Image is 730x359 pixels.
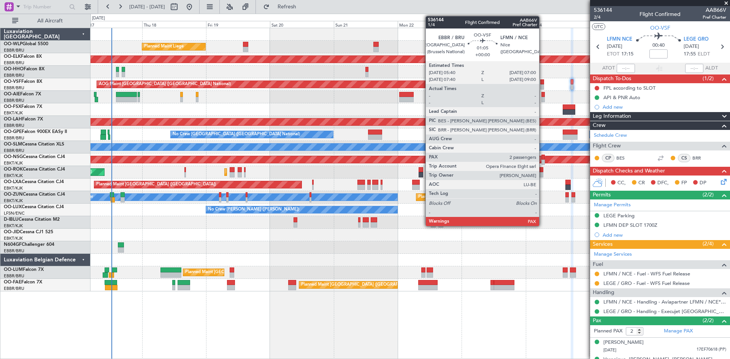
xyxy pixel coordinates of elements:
span: OO-LUM [4,267,23,272]
span: (1/2) [703,74,714,82]
a: OO-LAHFalcon 7X [4,117,43,122]
span: OO-FAE [4,280,21,285]
a: EBKT/KJK [4,198,23,204]
span: Pref Charter [703,14,726,21]
a: EBBR/BRU [4,148,24,153]
span: 17:15 [621,51,633,58]
span: [DATE] [603,347,616,353]
label: Planned PAX [594,327,622,335]
a: OO-SLMCessna Citation XLS [4,142,64,147]
span: ETOT [607,51,619,58]
a: EBKT/KJK [4,110,23,116]
span: Fuel [593,260,603,269]
div: Planned Maint Kortrijk-[GEOGRAPHIC_DATA] [418,191,507,203]
span: CR [638,179,645,187]
span: OO-ELK [4,54,21,59]
a: OO-FSXFalcon 7X [4,104,42,109]
a: LEGE / GRO - Fuel - WFS Fuel Release [603,280,690,286]
span: OO-JID [4,230,20,234]
span: LEGE GRO [684,36,709,43]
span: OO-LXA [4,180,22,184]
a: OO-WLPGlobal 5500 [4,42,48,46]
a: EBBR/BRU [4,98,24,103]
span: [DATE] - [DATE] [129,3,165,10]
a: Manage PAX [664,327,693,335]
span: Permits [593,191,611,199]
div: Tue 23 [462,21,525,28]
div: [DATE] [92,15,105,22]
span: OO-NSG [4,155,23,159]
span: (2/2) [703,191,714,199]
span: All Aircraft [20,18,80,24]
input: --:-- [617,64,635,73]
a: OO-VSFFalcon 8X [4,79,42,84]
a: EBBR/BRU [4,286,24,291]
div: API & PNR Auto [603,94,640,101]
span: 536144 [594,6,612,14]
a: EBKT/KJK [4,160,23,166]
span: LFMN NCE [607,36,632,43]
div: Wed 17 [78,21,142,28]
span: [DATE] [607,43,622,51]
span: FP [681,179,687,187]
a: Schedule Crew [594,132,627,139]
span: ELDT [698,51,710,58]
a: Manage Services [594,251,632,258]
a: EBBR/BRU [4,85,24,91]
span: OO-HHO [4,67,24,71]
span: DP [700,179,706,187]
a: EBKT/KJK [4,236,23,241]
div: LFMN DEP SLOT 1700Z [603,222,657,228]
a: N604GFChallenger 604 [4,242,54,247]
div: Add new [603,232,726,238]
a: EBBR/BRU [4,248,24,254]
button: UTC [592,23,605,30]
span: OO-VSF [650,24,670,32]
div: Planned Maint [GEOGRAPHIC_DATA] ([GEOGRAPHIC_DATA] National) [301,279,439,291]
a: OO-ELKFalcon 8X [4,54,42,59]
a: OO-FAEFalcon 7X [4,280,42,285]
a: OO-NSGCessna Citation CJ4 [4,155,65,159]
div: Thu 25 [590,21,654,28]
a: BRR [692,155,709,161]
a: OO-HHOFalcon 8X [4,67,44,71]
span: 17:55 [684,51,696,58]
span: OO-FSX [4,104,21,109]
span: CC, [617,179,626,187]
span: OO-WLP [4,42,22,46]
span: N604GF [4,242,22,247]
span: Refresh [271,4,303,9]
a: LFMN / NCE - Handling - Aviapartner LFMN / NCE*****MY HANDLING**** [603,299,726,305]
a: EBKT/KJK [4,223,23,229]
div: AOG Maint [GEOGRAPHIC_DATA] ([GEOGRAPHIC_DATA] National) [99,79,231,90]
a: OO-ZUNCessna Citation CJ4 [4,192,65,197]
span: (2/2) [703,316,714,324]
a: LFMN / NCE - Fuel - WFS Fuel Release [603,270,690,277]
span: Dispatch To-Dos [593,74,631,83]
a: EBBR/BRU [4,73,24,78]
a: BES [616,155,633,161]
span: ATOT [602,65,615,72]
a: OO-LXACessna Citation CJ4 [4,180,64,184]
span: 2/4 [594,14,612,21]
a: EBKT/KJK [4,185,23,191]
input: Trip Number [23,1,67,13]
div: Planned Maint Liege [144,41,184,52]
div: Mon 22 [398,21,462,28]
span: Dispatch Checks and Weather [593,167,665,176]
span: 00:40 [652,42,665,49]
span: OO-LUX [4,205,22,209]
span: OO-GPE [4,130,22,134]
div: Planned Maint [GEOGRAPHIC_DATA] ([GEOGRAPHIC_DATA]) [96,179,216,190]
a: EBBR/BRU [4,60,24,66]
a: LEGE / GRO - Handling - Execujet [GEOGRAPHIC_DATA] [PERSON_NAME] / GRO [603,308,726,315]
span: [DATE] [684,43,699,51]
span: OO-SLM [4,142,22,147]
span: Leg Information [593,112,631,121]
div: Fri 19 [206,21,270,28]
a: EBBR/BRU [4,135,24,141]
span: OO-LAH [4,117,22,122]
button: All Aircraft [8,15,83,27]
a: Manage Permits [594,201,631,209]
a: OO-GPEFalcon 900EX EASy II [4,130,67,134]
